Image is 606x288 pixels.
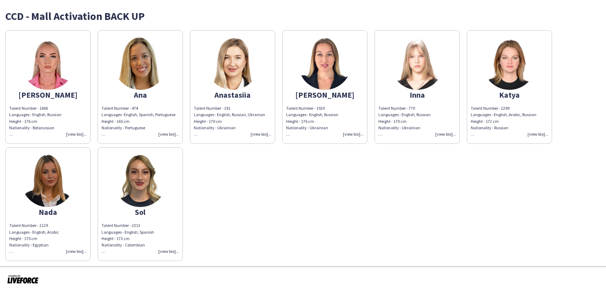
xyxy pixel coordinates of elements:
span: Talent Number - 1920 Languages - English, Russian Height - 176 cm Nationality - Ukrainian [286,105,338,137]
img: thumb-b9632d01-66db-4e9f-a951-87ed86672750.png [483,37,536,90]
img: thumb-bdd9a070-a58f-4802-a4fa-63606ae1fa6c.png [114,154,167,207]
span: Height - 165 cm [102,119,130,124]
span: Height - 170 cm [378,119,406,124]
div: Katya [471,92,548,98]
div: CCD - Mall Activation BACK UP [5,11,601,21]
div: [PERSON_NAME] [286,92,364,98]
div: Ana [102,92,179,98]
img: Powered by Liveforce [7,274,39,284]
span: Talent Number - 1666 Languages - English, Russian Height - 176 cm Nationality - Belarussian [9,105,61,137]
img: thumb-127a73c4-72f8-4817-ad31-6bea1b145d02.png [21,154,75,207]
span: Languages - English, Russian [378,112,431,117]
div: Inna [378,92,456,98]
div: Anastasiia [194,92,271,98]
span: Talent Number - 474 Languages - [102,105,138,117]
div: Nationality - Ukrainian [194,125,271,131]
img: thumb-c495bd05-efe2-4577-82d0-4477ed5da2d9.png [114,37,167,90]
span: Talent Number - 770 [378,105,415,111]
div: Nada [9,209,87,215]
img: thumb-66016a75671fc.jpeg [21,37,75,90]
span: Talent Number - 2313 Languages - English, Spanish Height - 173 cm Nationality - Colombian [102,223,154,254]
div: Nationality - Portuguese [102,125,179,137]
img: thumb-ec00268c-6805-4636-9442-491a60bed0e9.png [298,37,351,90]
span: Nationality - Ukrainian [378,125,420,130]
img: thumb-52a3d824-ddfa-4a38-a76e-c5eaf954a1e1.png [206,37,259,90]
span: English, Spanish, Portuguese [124,112,175,117]
img: thumb-73ae04f4-6c9a-49e3-bbd0-4b72125e7bf4.png [391,37,444,90]
div: Sol [102,209,179,215]
div: [PERSON_NAME] [9,92,87,98]
span: Talent Number - 2299 Languages - English, Arabic, Russian Height - 172 cm Nationality - Russian [471,105,536,137]
span: Talent Number - 191 Languages - English, Russian, Ukranian Height - 170 cm [194,105,265,124]
span: Talent Number - 2129 Languages - English, Arabic Height - 170 cm Nationality - Egyptian [9,223,59,254]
